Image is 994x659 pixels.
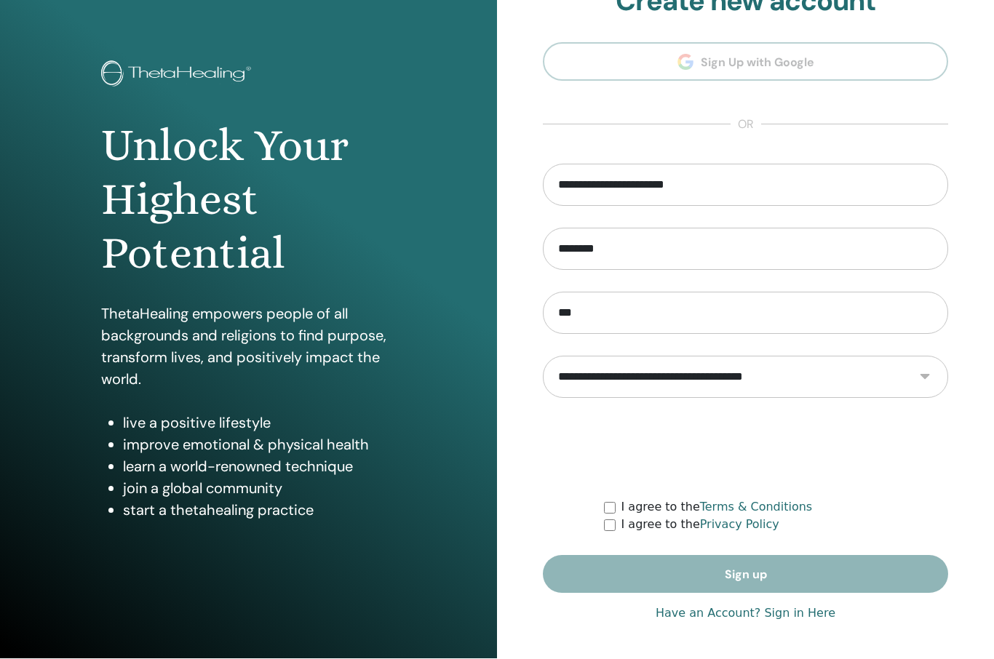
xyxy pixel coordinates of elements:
[123,478,396,500] li: join a global community
[635,420,856,477] iframe: reCAPTCHA
[621,516,779,534] label: I agree to the
[656,605,835,623] a: Have an Account? Sign in Here
[700,518,779,532] a: Privacy Policy
[123,500,396,522] li: start a thetahealing practice
[101,303,396,391] p: ThetaHealing empowers people of all backgrounds and religions to find purpose, transform lives, a...
[700,500,812,514] a: Terms & Conditions
[123,412,396,434] li: live a positive lifestyle
[731,116,761,134] span: or
[123,434,396,456] li: improve emotional & physical health
[123,456,396,478] li: learn a world-renowned technique
[101,119,396,281] h1: Unlock Your Highest Potential
[621,499,813,516] label: I agree to the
